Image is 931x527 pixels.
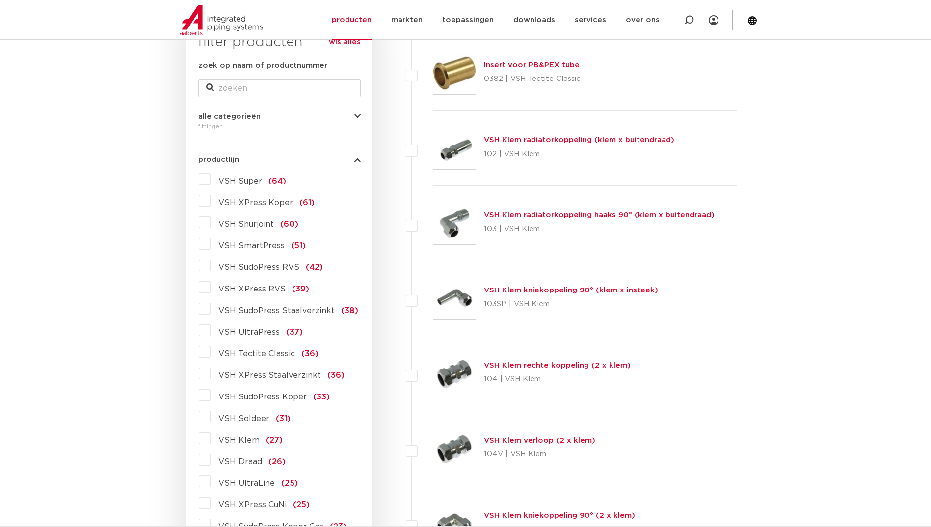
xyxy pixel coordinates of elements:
span: (33) [313,393,330,401]
span: VSH SudoPress Staalverzinkt [218,307,335,315]
label: zoek op naam of productnummer [198,60,327,72]
img: Thumbnail for VSH Klem verloop (2 x klem) [433,427,476,470]
img: Thumbnail for VSH Klem radiatorkoppeling (klem x buitendraad) [433,127,476,169]
a: VSH Klem kniekoppeling 90° (2 x klem) [484,512,635,519]
span: (25) [293,501,310,509]
a: Insert voor PB&PEX tube [484,61,580,69]
span: VSH SmartPress [218,242,285,250]
img: Thumbnail for VSH Klem rechte koppeling (2 x klem) [433,352,476,395]
a: VSH Klem radiatorkoppeling haaks 90° (klem x buitendraad) [484,211,715,219]
img: Thumbnail for VSH Klem kniekoppeling 90° (klem x insteek) [433,277,476,319]
a: VSH Klem verloop (2 x klem) [484,437,595,444]
p: 0382 | VSH Tectite Classic [484,71,581,87]
span: VSH Shurjoint [218,220,274,228]
a: VSH Klem kniekoppeling 90° (klem x insteek) [484,287,658,294]
span: (31) [276,415,291,422]
img: Thumbnail for Insert voor PB&PEX tube [433,52,476,94]
span: (26) [268,458,286,466]
span: VSH SudoPress RVS [218,263,299,271]
span: (27) [266,436,283,444]
p: 104 | VSH Klem [484,371,631,387]
span: VSH XPress RVS [218,285,286,293]
span: VSH Soldeer [218,415,269,422]
img: Thumbnail for VSH Klem radiatorkoppeling haaks 90° (klem x buitendraad) [433,202,476,244]
span: productlijn [198,156,239,163]
span: (60) [280,220,298,228]
input: zoeken [198,79,361,97]
p: 102 | VSH Klem [484,146,674,162]
span: VSH Klem [218,436,260,444]
span: VSH UltraPress [218,328,280,336]
span: VSH SudoPress Koper [218,393,307,401]
span: (37) [286,328,303,336]
span: VSH XPress Koper [218,199,293,207]
span: (64) [268,177,286,185]
span: (25) [281,479,298,487]
span: VSH UltraLine [218,479,275,487]
span: VSH Draad [218,458,262,466]
span: VSH XPress CuNi [218,501,287,509]
p: 104V | VSH Klem [484,447,595,462]
span: VSH XPress Staalverzinkt [218,371,321,379]
span: (61) [299,199,315,207]
p: 103 | VSH Klem [484,221,715,237]
a: wis alles [329,36,361,48]
span: (36) [327,371,345,379]
span: (38) [341,307,358,315]
button: alle categorieën [198,113,361,120]
div: fittingen [198,120,361,132]
a: VSH Klem radiatorkoppeling (klem x buitendraad) [484,136,674,144]
span: (39) [292,285,309,293]
span: VSH Super [218,177,262,185]
h3: filter producten [198,32,361,52]
span: (36) [301,350,319,358]
p: 103SP | VSH Klem [484,296,658,312]
span: (51) [291,242,306,250]
a: VSH Klem rechte koppeling (2 x klem) [484,362,631,369]
button: productlijn [198,156,361,163]
span: alle categorieën [198,113,261,120]
span: VSH Tectite Classic [218,350,295,358]
span: (42) [306,263,323,271]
